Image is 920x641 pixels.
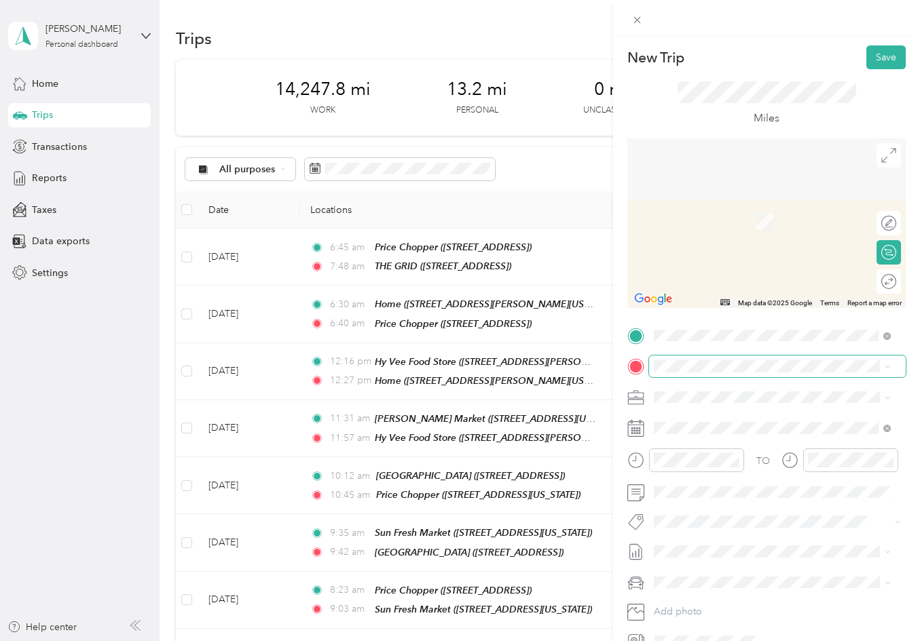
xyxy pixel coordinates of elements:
div: TO [756,454,770,468]
span: Map data ©2025 Google [738,299,812,307]
img: Google [631,290,676,308]
button: Add photo [649,602,906,621]
a: Terms (opens in new tab) [820,299,839,307]
a: Open this area in Google Maps (opens a new window) [631,290,676,308]
iframe: Everlance-gr Chat Button Frame [844,565,920,641]
a: Report a map error [847,299,902,307]
button: Keyboard shortcuts [720,299,730,305]
p: New Trip [627,48,684,67]
p: Miles [754,110,779,127]
button: Save [866,45,906,69]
